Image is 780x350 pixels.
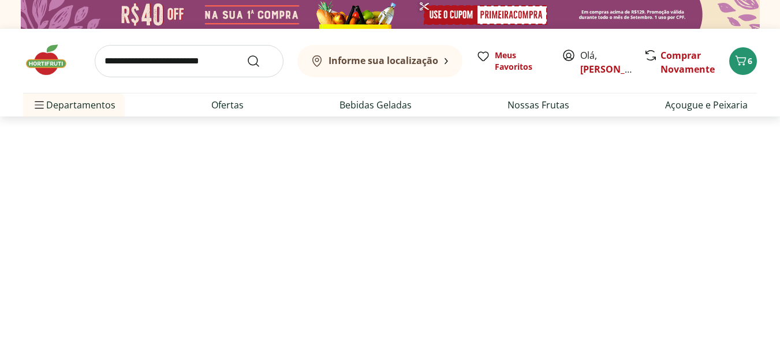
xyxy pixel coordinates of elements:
input: search [95,45,283,77]
a: [PERSON_NAME] [580,63,655,76]
a: Meus Favoritos [476,50,548,73]
b: Informe sua localização [329,54,438,67]
a: Nossas Frutas [507,98,569,112]
button: Informe sua localização [297,45,462,77]
button: Submit Search [247,54,274,68]
span: Departamentos [32,91,115,119]
img: Hortifruti [23,43,81,77]
button: Menu [32,91,46,119]
a: Açougue e Peixaria [665,98,748,112]
span: Meus Favoritos [495,50,548,73]
a: Bebidas Geladas [339,98,412,112]
a: Comprar Novamente [660,49,715,76]
button: Carrinho [729,47,757,75]
span: 6 [748,55,752,66]
span: Olá, [580,48,632,76]
a: Ofertas [211,98,244,112]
